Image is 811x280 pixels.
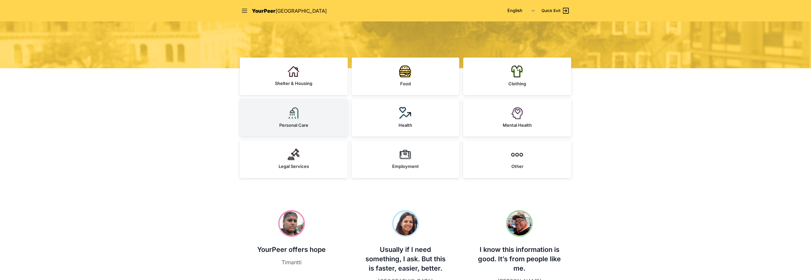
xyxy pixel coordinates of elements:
a: Legal Services [240,141,348,178]
span: Usually if I need something, I ask. But this is faster, easier, better. [365,246,446,272]
a: Other [463,141,571,178]
span: Quick Exit [541,8,560,13]
span: Employment [392,164,419,169]
span: Other [511,164,523,169]
a: Quick Exit [541,7,570,15]
span: YourPeer [252,8,276,14]
span: Mental Health [503,122,532,128]
a: Shelter & Housing [240,58,348,95]
span: I know this information is good. It’s from people like me. [478,246,561,272]
span: Shelter & Housing [275,81,312,86]
span: Personal Care [279,122,308,128]
a: Mental Health [463,99,571,136]
span: YourPeer offers hope [257,246,326,254]
span: Legal Services [279,164,309,169]
span: [GEOGRAPHIC_DATA] [276,8,327,14]
a: Clothing [463,58,571,95]
a: Health [352,99,460,136]
figcaption: Timantti [249,258,334,266]
span: Health [398,122,412,128]
span: Clothing [508,81,526,86]
span: Food [400,81,411,86]
a: Food [352,58,460,95]
a: YourPeer[GEOGRAPHIC_DATA] [252,7,327,15]
a: Employment [352,141,460,178]
a: Personal Care [240,99,348,136]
